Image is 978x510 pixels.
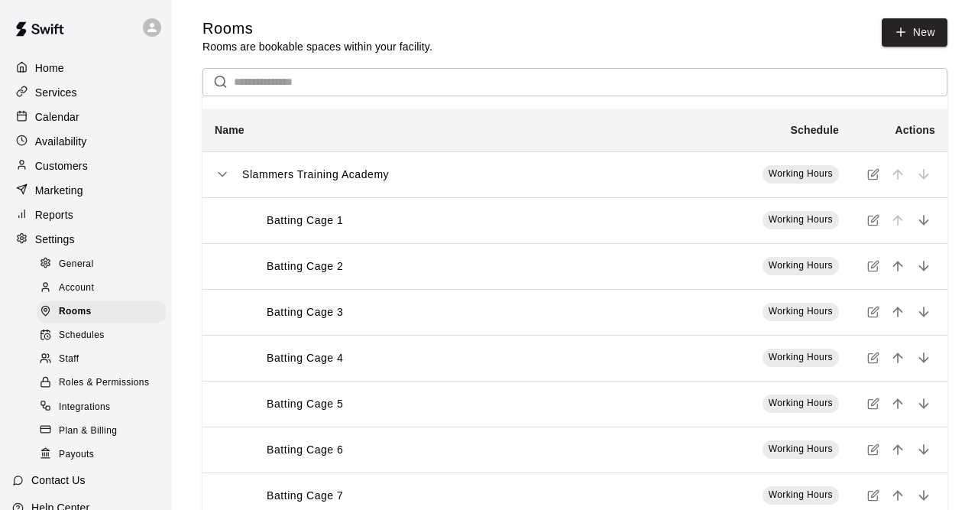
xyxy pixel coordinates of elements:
[912,438,935,461] button: move item down
[59,400,111,415] span: Integrations
[886,392,909,415] button: move item up
[37,443,172,466] a: Payouts
[59,352,79,367] span: Staff
[37,349,166,370] div: Staff
[37,419,172,443] a: Plan & Billing
[12,203,160,226] a: Reports
[37,397,166,418] div: Integrations
[12,130,160,153] a: Availability
[912,255,935,278] button: move item down
[202,18,432,39] h5: Rooms
[912,300,935,323] button: move item down
[37,372,166,394] div: Roles & Permissions
[267,304,343,320] p: Batting Cage 3
[912,346,935,369] button: move item down
[769,168,833,179] span: Working Hours
[886,484,909,507] button: move item up
[35,85,77,100] p: Services
[267,488,343,504] p: Batting Cage 7
[37,276,172,300] a: Account
[59,375,149,391] span: Roles & Permissions
[12,228,160,251] a: Settings
[215,124,244,136] b: Name
[12,154,160,177] a: Customers
[37,300,172,324] a: Rooms
[769,306,833,317] span: Working Hours
[35,232,75,247] p: Settings
[769,260,833,271] span: Working Hours
[35,183,83,198] p: Marketing
[59,257,94,272] span: General
[912,209,935,232] button: move item down
[59,281,94,296] span: Account
[769,489,833,500] span: Working Hours
[267,442,343,458] p: Batting Cage 6
[59,328,105,343] span: Schedules
[37,278,166,299] div: Account
[35,60,64,76] p: Home
[59,424,117,439] span: Plan & Billing
[769,352,833,362] span: Working Hours
[35,158,88,174] p: Customers
[882,18,947,47] a: New
[886,438,909,461] button: move item up
[769,214,833,225] span: Working Hours
[59,304,92,320] span: Rooms
[37,395,172,419] a: Integrations
[912,392,935,415] button: move item down
[12,106,160,128] a: Calendar
[37,372,172,395] a: Roles & Permissions
[791,124,839,136] b: Schedule
[37,421,166,442] div: Plan & Billing
[769,443,833,454] span: Working Hours
[886,255,909,278] button: move item up
[202,39,432,54] p: Rooms are bookable spaces within your facility.
[769,398,833,408] span: Working Hours
[59,447,94,463] span: Payouts
[895,124,935,136] b: Actions
[31,473,86,488] p: Contact Us
[37,444,166,466] div: Payouts
[267,258,343,274] p: Batting Cage 2
[242,167,389,183] p: Slammers Training Academy
[886,346,909,369] button: move item up
[37,301,166,323] div: Rooms
[35,134,87,149] p: Availability
[37,252,172,276] a: General
[37,325,166,346] div: Schedules
[35,207,73,223] p: Reports
[12,81,160,104] a: Services
[267,213,343,229] p: Batting Cage 1
[912,484,935,507] button: move item down
[37,254,166,275] div: General
[886,300,909,323] button: move item up
[12,57,160,80] a: Home
[37,324,172,348] a: Schedules
[267,396,343,412] p: Batting Cage 5
[35,109,79,125] p: Calendar
[37,348,172,372] a: Staff
[12,179,160,202] a: Marketing
[267,350,343,366] p: Batting Cage 4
